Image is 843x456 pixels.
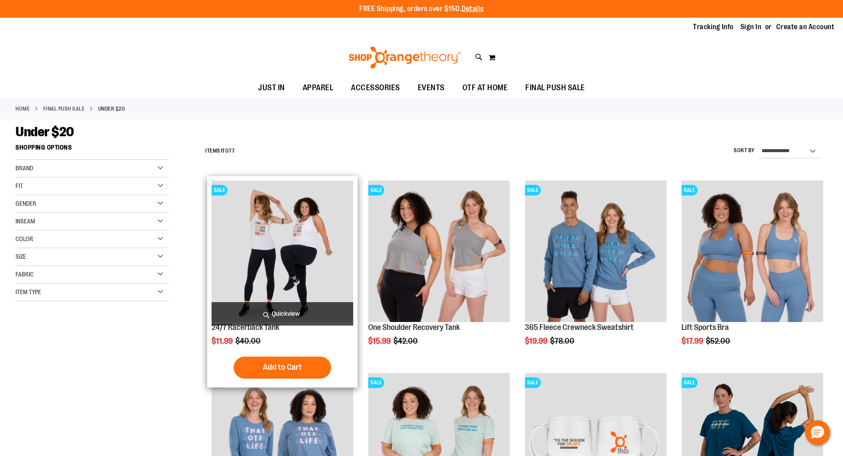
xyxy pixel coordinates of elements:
img: Main view of One Shoulder Recovery Tank [368,180,510,322]
span: $78.00 [550,337,576,345]
button: Hello, have a question? Let’s chat. [805,420,830,445]
a: FINAL PUSH SALE [516,78,594,98]
span: Inseam [15,218,35,225]
div: product [520,176,671,368]
strong: Shopping Options [15,140,169,160]
span: APPAREL [303,78,334,98]
a: Details [462,5,484,13]
a: One Shoulder Recovery Tank [368,323,460,332]
span: 77 [229,148,235,154]
span: Fabric [15,271,34,278]
span: EVENTS [418,78,445,98]
span: Under $20 [15,124,74,139]
span: Brand [15,165,33,172]
span: Fit [15,182,23,189]
span: SALE [368,185,384,195]
span: $17.99 [681,337,704,345]
strong: Under $20 [98,105,125,113]
span: $40.00 [235,337,262,345]
img: Shop Orangetheory [347,46,462,69]
span: $19.99 [525,337,549,345]
span: SALE [525,377,541,388]
a: FINAL PUSH SALE [43,105,85,113]
button: Add to Cart [234,356,331,379]
span: Color [15,235,33,242]
span: $15.99 [368,337,392,345]
div: product [677,176,828,368]
span: Item Type [15,288,41,295]
span: OTF AT HOME [462,78,508,98]
span: Add to Cart [263,362,302,372]
a: JUST IN [249,78,294,98]
span: ACCESSORIES [351,78,400,98]
img: Main of 2024 Covention Lift Sports Bra [681,180,823,322]
span: FINAL PUSH SALE [525,78,585,98]
a: Main view of One Shoulder Recovery TankSALE [368,180,510,323]
span: $42.00 [393,337,419,345]
span: SALE [368,377,384,388]
span: 1 [220,148,222,154]
span: $11.99 [212,337,234,345]
span: JUST IN [258,78,285,98]
span: Size [15,253,26,260]
span: SALE [681,185,697,195]
a: 365 Fleece Crewneck Sweatshirt [525,323,634,332]
h2: Items to [205,144,235,158]
a: Tracking Info [693,22,734,32]
a: 365 Fleece Crewneck SweatshirtSALE [525,180,666,323]
span: SALE [525,185,541,195]
span: Gender [15,200,36,207]
span: SALE [212,185,227,195]
img: 24/7 Racerback Tank [212,180,353,322]
a: ACCESSORIES [342,78,409,98]
a: Main of 2024 Covention Lift Sports BraSALE [681,180,823,323]
a: Home [15,105,30,113]
a: Lift Sports Bra [681,323,729,332]
span: SALE [681,377,697,388]
a: Create an Account [776,22,835,32]
a: 24/7 Racerback TankSALE [212,180,353,323]
a: EVENTS [409,78,454,98]
a: Quickview [212,302,353,326]
a: Sign In [740,22,762,32]
a: OTF AT HOME [454,78,517,98]
p: FREE Shipping, orders over $150. [359,4,484,14]
a: 24/7 Racerback Tank [212,323,279,332]
a: APPAREL [294,78,343,98]
span: $52.00 [706,337,731,345]
div: product [207,176,358,387]
img: 365 Fleece Crewneck Sweatshirt [525,180,666,322]
div: product [364,176,514,368]
label: Sort By [734,147,755,154]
